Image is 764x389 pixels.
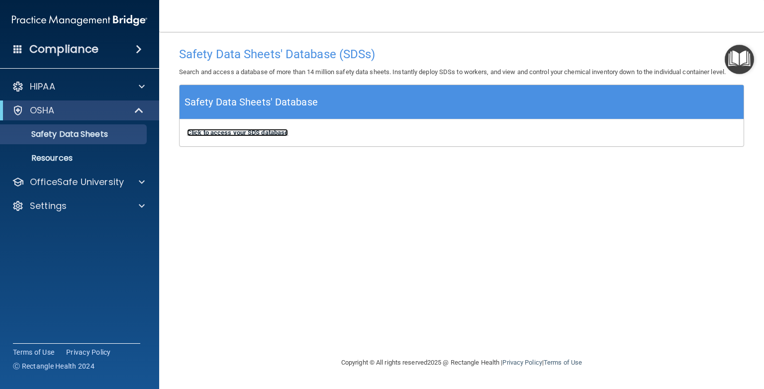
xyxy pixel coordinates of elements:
[544,359,582,366] a: Terms of Use
[12,200,145,212] a: Settings
[6,153,142,163] p: Resources
[30,81,55,93] p: HIPAA
[6,129,142,139] p: Safety Data Sheets
[725,45,754,74] button: Open Resource Center
[502,359,542,366] a: Privacy Policy
[30,200,67,212] p: Settings
[185,94,318,111] h5: Safety Data Sheets' Database
[12,10,147,30] img: PMB logo
[30,176,124,188] p: OfficeSafe University
[179,66,744,78] p: Search and access a database of more than 14 million safety data sheets. Instantly deploy SDSs to...
[29,42,98,56] h4: Compliance
[12,104,144,116] a: OSHA
[30,104,55,116] p: OSHA
[13,361,95,371] span: Ⓒ Rectangle Health 2024
[187,129,288,136] a: Click to access your SDS database
[66,347,111,357] a: Privacy Policy
[280,347,643,379] div: Copyright © All rights reserved 2025 @ Rectangle Health | |
[12,81,145,93] a: HIPAA
[179,48,744,61] h4: Safety Data Sheets' Database (SDSs)
[12,176,145,188] a: OfficeSafe University
[13,347,54,357] a: Terms of Use
[592,319,752,358] iframe: Drift Widget Chat Controller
